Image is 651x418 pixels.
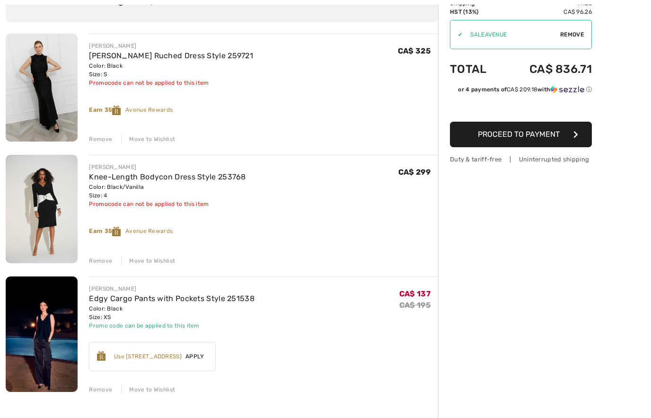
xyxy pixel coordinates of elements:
div: Color: Black/Vanilla Size: 4 [89,183,246,200]
span: Apply [182,352,208,361]
strong: Earn 35 [89,107,125,113]
span: Proceed to Payment [478,130,560,139]
input: Promo code [463,20,560,49]
td: HST (13%) [450,8,502,16]
a: Edgy Cargo Pants with Pockets Style 251538 [89,294,255,303]
img: Sezzle [550,85,584,94]
td: CA$ 836.71 [502,53,592,85]
iframe: PayPal-paypal [450,97,592,118]
img: Reward-Logo.svg [112,106,121,115]
div: Color: Black Size: XS [89,304,255,321]
a: Knee-Length Bodycon Dress Style 253768 [89,172,246,181]
div: Duty & tariff-free | Uninterrupted shipping [450,155,592,164]
div: Remove [89,385,112,394]
div: or 4 payments ofCA$ 209.18withSezzle Click to learn more about Sezzle [450,85,592,97]
img: Reward-Logo.svg [97,351,106,361]
s: CA$ 195 [399,301,431,310]
div: [PERSON_NAME] [89,163,246,171]
div: or 4 payments of with [458,85,592,94]
span: CA$ 325 [398,46,431,55]
img: Edgy Cargo Pants with Pockets Style 251538 [6,276,78,392]
div: Remove [89,135,112,143]
td: CA$ 96.26 [502,8,592,16]
img: Knee-Length Bodycon Dress Style 253768 [6,155,78,263]
div: Move to Wishlist [121,385,175,394]
div: Remove [89,257,112,265]
div: Promo code can be applied to this item [89,321,255,330]
img: Maxi Sheath Ruched Dress Style 259721 [6,34,78,142]
span: CA$ 209.18 [507,86,537,93]
img: Reward-Logo.svg [112,227,121,236]
span: CA$ 137 [399,289,431,298]
div: Use [STREET_ADDRESS] [114,352,182,361]
div: Move to Wishlist [121,135,175,143]
a: [PERSON_NAME] Ruched Dress Style 259721 [89,51,253,60]
span: Remove [560,30,584,39]
div: Promocode can not be applied to this item [89,79,253,87]
div: Promocode can not be applied to this item [89,200,246,208]
div: Avenue Rewards [89,106,438,115]
div: [PERSON_NAME] [89,42,253,50]
div: [PERSON_NAME] [89,285,255,293]
span: CA$ 299 [398,168,431,177]
div: Avenue Rewards [89,227,438,236]
button: Proceed to Payment [450,122,592,147]
div: ✔ [450,30,463,39]
div: Color: Black Size: S [89,62,253,79]
td: Total [450,53,502,85]
strong: Earn 35 [89,228,125,234]
div: Move to Wishlist [121,257,175,265]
